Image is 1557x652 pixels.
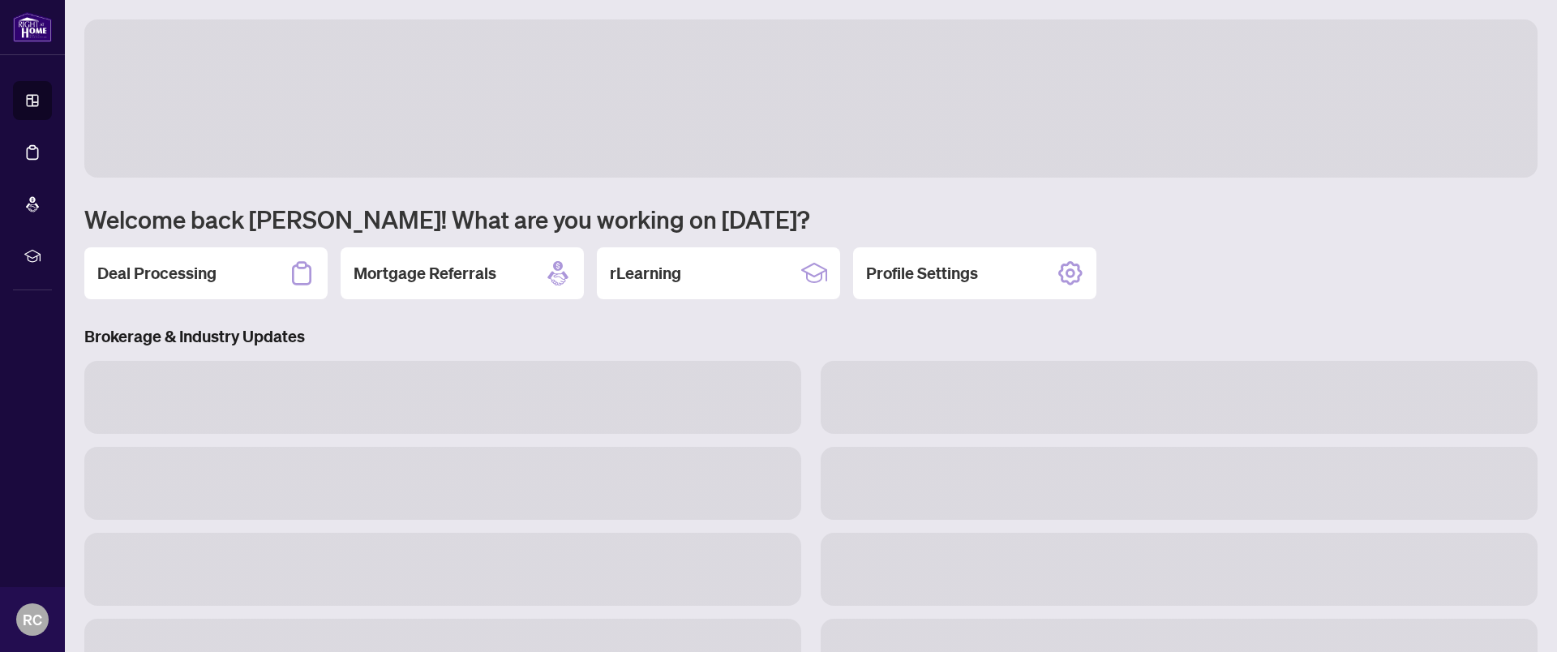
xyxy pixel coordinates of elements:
img: logo [13,12,52,42]
h3: Brokerage & Industry Updates [84,325,1538,348]
h2: rLearning [610,262,681,285]
span: RC [23,608,42,631]
h2: Deal Processing [97,262,217,285]
h2: Mortgage Referrals [354,262,496,285]
h2: Profile Settings [866,262,978,285]
h1: Welcome back [PERSON_NAME]! What are you working on [DATE]? [84,204,1538,234]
